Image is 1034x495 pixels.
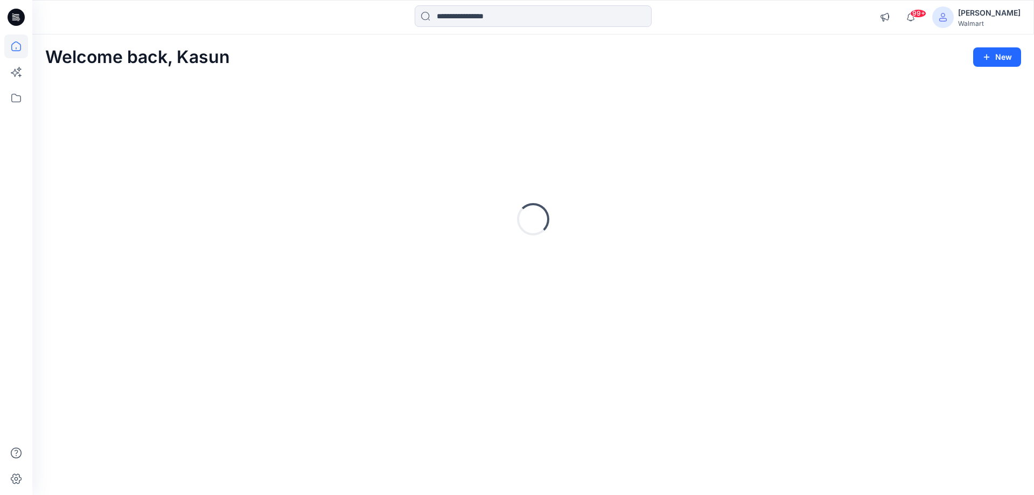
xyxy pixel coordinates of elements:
[958,19,1021,27] div: Walmart
[958,6,1021,19] div: [PERSON_NAME]
[910,9,926,18] span: 99+
[939,13,947,22] svg: avatar
[45,47,230,67] h2: Welcome back, Kasun
[973,47,1021,67] button: New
